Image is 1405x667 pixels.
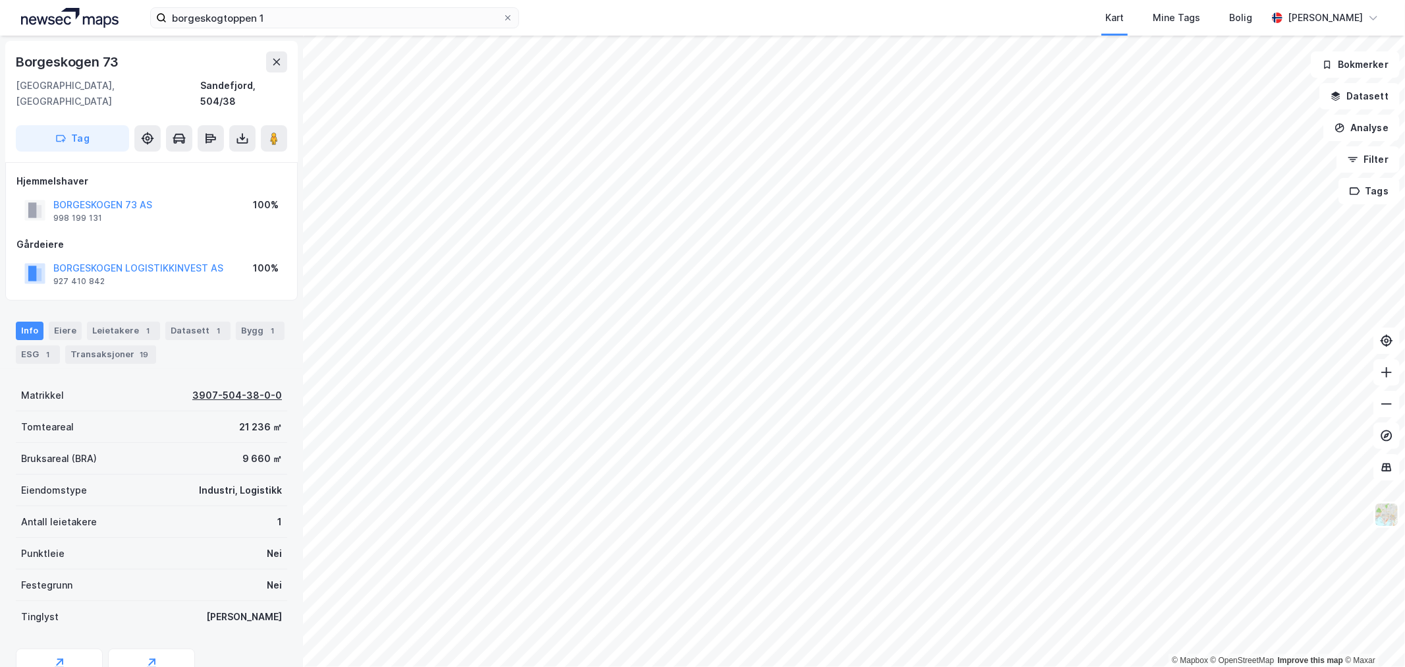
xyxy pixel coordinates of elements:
button: Analyse [1323,115,1400,141]
div: Sandefjord, 504/38 [200,78,287,109]
div: 1 [212,324,225,337]
div: [PERSON_NAME] [206,609,282,625]
div: Nei [267,546,282,562]
div: ESG [16,345,60,364]
div: Nei [267,577,282,593]
div: Hjemmelshaver [16,173,287,189]
button: Filter [1336,146,1400,173]
div: Festegrunn [21,577,72,593]
div: Mine Tags [1153,10,1200,26]
div: Tomteareal [21,419,74,435]
div: 100% [253,260,279,276]
a: OpenStreetMap [1211,656,1275,665]
div: Bygg [236,322,285,340]
div: 927 410 842 [53,276,105,287]
div: 100% [253,197,279,213]
a: Improve this map [1278,656,1343,665]
div: 3907-504-38-0-0 [192,388,282,403]
div: 1 [277,514,282,530]
button: Tags [1338,178,1400,204]
button: Datasett [1319,83,1400,109]
div: Info [16,322,43,340]
div: 1 [266,324,279,337]
div: Punktleie [21,546,65,562]
div: 19 [137,348,151,361]
div: Matrikkel [21,388,64,403]
div: Antall leietakere [21,514,97,530]
img: logo.a4113a55bc3d86da70a041830d287a7e.svg [21,8,119,28]
div: Kontrollprogram for chat [1339,604,1405,667]
div: Leietakere [87,322,160,340]
img: Z [1374,502,1399,527]
iframe: Chat Widget [1339,604,1405,667]
a: Mapbox [1172,656,1208,665]
div: Bolig [1229,10,1252,26]
div: Tinglyst [21,609,59,625]
div: 998 199 131 [53,213,102,223]
div: Eiendomstype [21,482,87,498]
button: Bokmerker [1311,51,1400,78]
div: Industri, Logistikk [199,482,282,498]
div: Eiere [49,322,82,340]
div: Borgeskogen 73 [16,51,121,72]
button: Tag [16,125,129,152]
div: Gårdeiere [16,237,287,252]
div: 1 [142,324,155,337]
div: [GEOGRAPHIC_DATA], [GEOGRAPHIC_DATA] [16,78,200,109]
div: Transaksjoner [65,345,156,364]
div: 21 236 ㎡ [239,419,282,435]
div: 1 [41,348,55,361]
input: Søk på adresse, matrikkel, gårdeiere, leietakere eller personer [167,8,503,28]
div: Datasett [165,322,231,340]
div: 9 660 ㎡ [242,451,282,467]
div: Kart [1105,10,1124,26]
div: Bruksareal (BRA) [21,451,97,467]
div: [PERSON_NAME] [1288,10,1363,26]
